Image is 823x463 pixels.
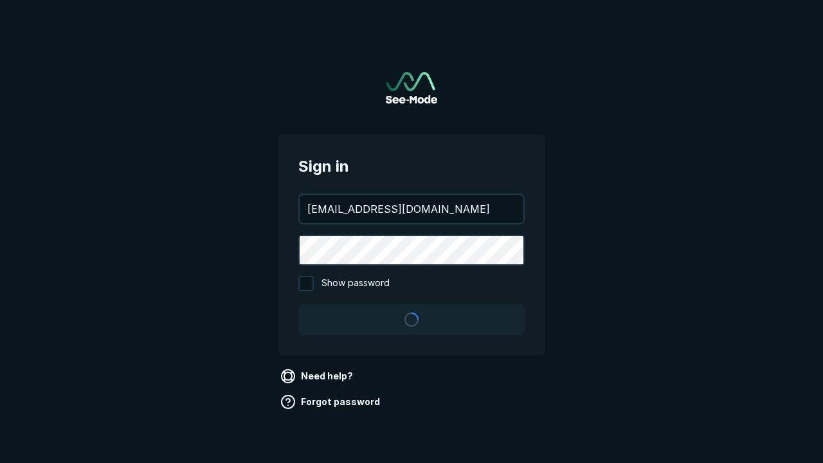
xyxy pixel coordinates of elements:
a: Go to sign in [386,72,437,104]
img: See-Mode Logo [386,72,437,104]
input: your@email.com [300,195,523,223]
span: Show password [321,276,390,291]
a: Forgot password [278,392,385,412]
span: Sign in [298,155,525,178]
a: Need help? [278,366,358,386]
